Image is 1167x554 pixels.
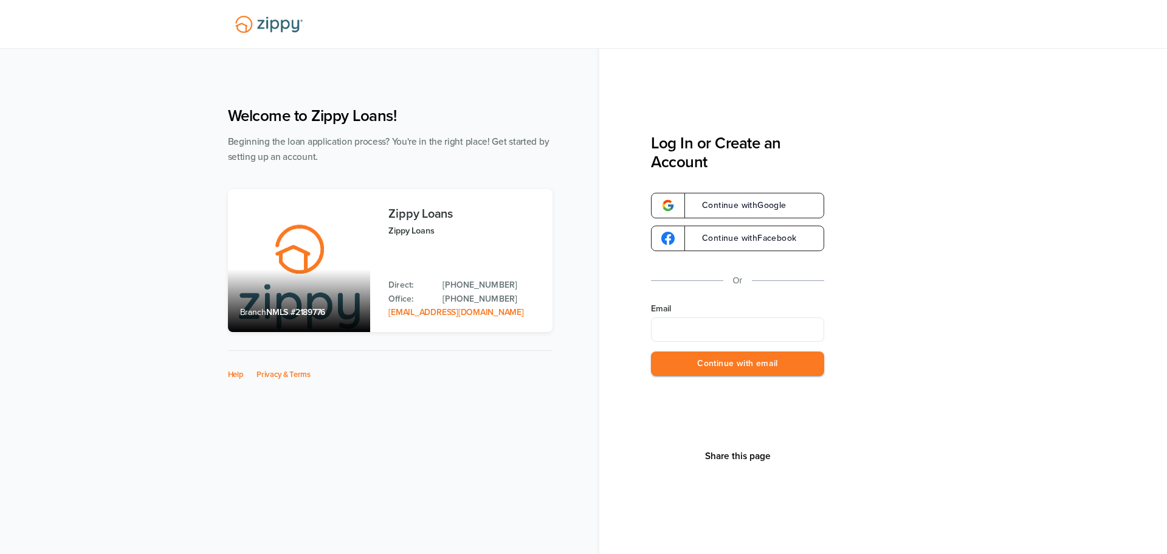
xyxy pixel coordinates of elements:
p: Or [733,273,743,288]
a: Help [228,370,244,379]
span: Continue with Google [690,201,787,210]
p: Office: [388,293,430,306]
h3: Log In or Create an Account [651,134,824,171]
img: Lender Logo [228,10,310,38]
img: google-logo [661,199,675,212]
a: google-logoContinue withGoogle [651,193,824,218]
h1: Welcome to Zippy Loans! [228,106,553,125]
button: Share This Page [701,450,774,462]
img: google-logo [661,232,675,245]
label: Email [651,303,824,315]
span: Continue with Facebook [690,234,796,243]
a: Direct Phone: 512-975-2947 [442,279,540,292]
span: Branch [240,307,267,317]
p: Direct: [388,279,430,292]
button: Continue with email [651,351,824,376]
h3: Zippy Loans [388,207,540,221]
a: google-logoContinue withFacebook [651,226,824,251]
a: Privacy & Terms [256,370,311,379]
input: Email Address [651,317,824,342]
a: Email Address: zippyguide@zippymh.com [388,307,523,317]
span: Beginning the loan application process? You're in the right place! Get started by setting up an a... [228,136,549,162]
p: Zippy Loans [388,224,540,238]
a: Office Phone: 512-975-2947 [442,293,540,306]
span: NMLS #2189776 [266,307,325,317]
